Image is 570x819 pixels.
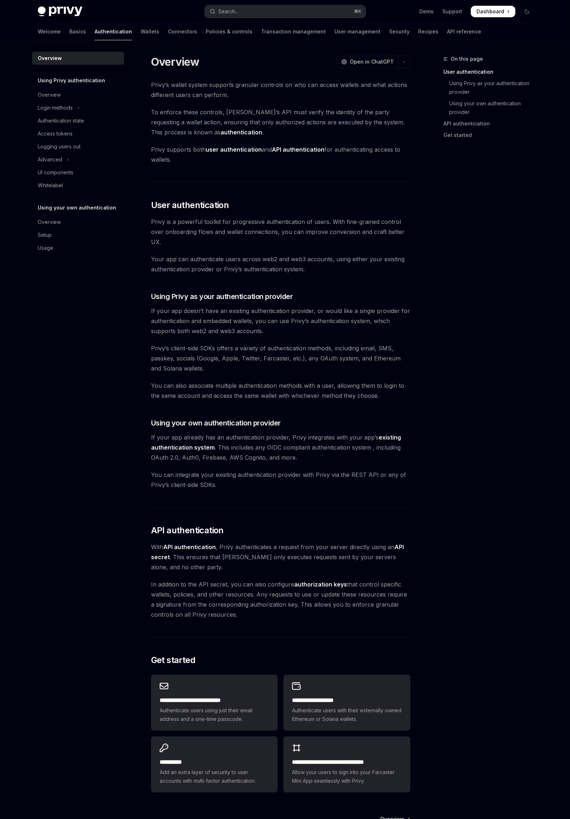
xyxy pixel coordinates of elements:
a: API authentication [443,118,538,129]
div: Search... [218,7,238,16]
span: Using Privy as your authentication provider [151,291,293,302]
a: Usage [32,241,124,254]
a: Transaction management [261,23,326,40]
span: Open in ChatGPT [350,58,394,65]
a: Recipes [418,23,438,40]
a: Dashboard [471,6,515,17]
a: Wallets [141,23,159,40]
span: API authentication [151,525,224,536]
a: Access tokens [32,127,124,140]
span: Authenticate users with their externally owned Ethereum or Solana wallets. [292,706,401,723]
span: Allow your users to sign into your Farcaster Mini App seamlessly with Privy. [292,768,401,785]
span: Privy is a powerful toolkit for progressive authentication of users. With fine-grained control ov... [151,217,410,247]
a: Overview [32,88,124,101]
button: Toggle dark mode [521,6,533,17]
div: Login methods [38,103,73,112]
div: Overview [38,218,61,226]
h5: Using your own authentication [38,203,116,212]
a: Get started [443,129,538,141]
a: Logging users out [32,140,124,153]
h1: Overview [151,55,200,68]
a: UI components [32,166,124,179]
span: If your app doesn’t have an existing authentication provider, or would like a single provider for... [151,306,410,336]
strong: user authentication [206,146,262,153]
div: Whitelabel [38,181,63,190]
button: Toggle Login methods section [32,101,124,114]
img: dark logo [38,6,82,17]
span: Using your own authentication provider [151,418,281,428]
a: Security [389,23,410,40]
span: On this page [451,55,483,63]
span: To enforce these controls, [PERSON_NAME]’s API must verify the identity of the party requesting a... [151,107,410,137]
button: Open in ChatGPT [337,56,398,68]
a: Overview [32,52,124,65]
a: **** **** **** ****Authenticate users with their externally owned Ethereum or Solana wallets. [283,675,410,731]
div: Overview [38,54,62,63]
strong: authorization keys [294,581,347,588]
a: Authentication state [32,114,124,127]
div: Usage [38,244,53,252]
span: Privy supports both and for authenticating access to wallets. [151,144,410,165]
div: UI components [38,168,73,177]
a: Demo [419,8,434,15]
span: Add an extra layer of security to user accounts with multi-factor authentication. [160,768,269,785]
a: Using Privy as your authentication provider [443,78,538,98]
button: Open search [205,5,366,18]
strong: API authentication [163,543,216,551]
a: Whitelabel [32,179,124,192]
span: User authentication [151,199,229,211]
span: With , Privy authenticates a request from your server directly using an . This ensures that [PERS... [151,542,410,572]
a: Setup [32,229,124,241]
span: Dashboard [476,8,504,15]
a: User authentication [443,66,538,78]
div: Access tokens [38,129,73,138]
a: Connectors [168,23,197,40]
a: Basics [69,23,86,40]
div: Advanced [38,155,62,164]
a: **** *****Add an extra layer of security to user accounts with multi-factor authentication. [151,736,278,792]
span: Your app can authenticate users across web2 and web3 accounts, using either your existing authent... [151,254,410,274]
a: API reference [447,23,481,40]
a: Overview [32,216,124,229]
a: Using your own authentication provider [443,98,538,118]
span: Get started [151,654,195,666]
span: If your app already has an authentication provider, Privy integrates with your app’s . This inclu... [151,432,410,463]
strong: authentication [220,129,262,136]
div: Logging users out [38,142,81,151]
span: Privy’s client-side SDKs offers a variety of authentication methods, including email, SMS, passke... [151,343,410,373]
button: Toggle Advanced section [32,153,124,166]
a: Welcome [38,23,61,40]
span: You can integrate your existing authentication provider with Privy via the REST API or any of Pri... [151,470,410,490]
a: Authentication [95,23,132,40]
a: User management [334,23,380,40]
div: Overview [38,91,61,99]
span: Privy’s wallet system supports granular controls on who can access wallets and what actions diffe... [151,80,410,100]
span: You can also associate multiple authentication methods with a user, allowing them to login to the... [151,381,410,401]
h5: Using Privy authentication [38,76,105,85]
a: Support [442,8,462,15]
strong: API authentication [272,146,324,153]
a: Policies & controls [206,23,252,40]
div: Authentication state [38,116,84,125]
span: ⌘ K [354,9,361,14]
span: Authenticate users using just their email address and a one-time passcode. [160,706,269,723]
div: Setup [38,231,52,239]
span: In addition to the API secret, you can also configure that control specific wallets, policies, an... [151,579,410,620]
